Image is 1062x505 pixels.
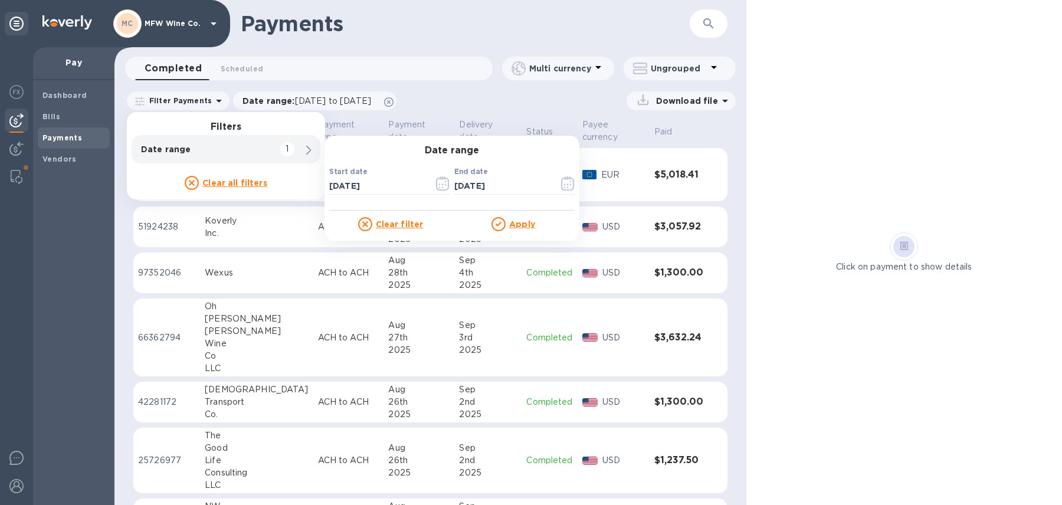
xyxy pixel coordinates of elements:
[376,219,424,229] u: Clear filter
[651,95,718,107] p: Download file
[388,319,450,332] div: Aug
[205,267,308,279] div: Wexus
[602,454,644,467] p: USD
[582,223,598,231] img: USD
[459,119,501,143] p: Delivery date
[205,227,308,240] div: Inc.
[202,178,267,188] u: Clear all filters
[127,122,325,133] h3: Filters
[205,454,308,467] div: Life
[459,467,517,479] div: 2025
[459,254,517,267] div: Sep
[318,396,379,408] p: ACH to ACH
[459,383,517,396] div: Sep
[388,396,450,408] div: 26th
[5,12,28,35] div: Unpin categories
[454,169,487,176] label: End date
[122,19,133,28] b: MC
[205,383,308,396] div: [DEMOGRAPHIC_DATA]
[459,267,517,279] div: 4th
[654,455,704,466] h3: $1,237.50
[205,350,308,362] div: Co
[388,332,450,344] div: 27th
[42,15,92,29] img: Logo
[42,57,105,68] p: Pay
[459,454,517,467] div: 2nd
[318,267,379,279] p: ACH to ACH
[388,467,450,479] div: 2025
[318,454,379,467] p: ACH to ACH
[388,279,450,291] div: 2025
[329,169,367,176] label: Start date
[205,408,308,421] div: Co.
[459,332,517,344] div: 3rd
[602,221,644,233] p: USD
[138,454,195,467] p: 25726977
[42,155,77,163] b: Vendors
[388,454,450,467] div: 26th
[145,96,212,106] p: Filter Payments
[388,119,434,143] p: Payment date
[601,169,645,181] p: EUR
[145,60,202,77] span: Completed
[388,267,450,279] div: 28th
[526,396,572,408] p: Completed
[9,85,24,99] img: Foreign exchange
[318,119,379,143] span: Payment type
[459,344,517,356] div: 2025
[324,145,579,156] h3: Date range
[459,119,517,143] span: Delivery date
[205,479,308,491] div: LLC
[654,126,688,138] span: Paid
[388,254,450,267] div: Aug
[582,333,598,342] img: USD
[138,267,195,279] p: 97352046
[295,96,371,106] span: [DATE] to [DATE]
[205,325,308,337] div: [PERSON_NAME]
[526,126,568,138] span: Status
[233,91,396,110] div: Date range:[DATE] to [DATE]
[205,337,308,350] div: Wine
[388,383,450,396] div: Aug
[145,19,204,28] p: MFW Wine Co.
[526,332,572,344] p: Completed
[602,396,644,408] p: USD
[205,362,308,375] div: LLC
[526,454,572,467] p: Completed
[654,396,704,408] h3: $1,300.00
[654,126,673,138] p: Paid
[318,119,364,143] p: Payment type
[582,269,598,277] img: USD
[318,332,379,344] p: ACH to ACH
[388,408,450,421] div: 2025
[138,396,195,408] p: 42281172
[242,95,377,107] p: Date range :
[205,215,308,227] div: Koverly
[602,267,644,279] p: USD
[529,63,591,74] p: Multi currency
[459,442,517,454] div: Sep
[582,398,598,406] img: USD
[138,221,195,233] p: 51924238
[654,221,704,232] h3: $3,057.92
[459,279,517,291] div: 2025
[286,143,289,155] p: 1
[509,219,535,229] u: Apply
[582,457,598,465] img: USD
[205,442,308,454] div: Good
[582,119,630,143] p: Payee currency
[836,261,972,273] p: Click on payment to show details
[138,332,195,344] p: 66362794
[318,221,379,233] p: ACH to ACH
[205,396,308,408] div: Transport
[602,332,644,344] p: USD
[42,91,87,100] b: Dashboard
[388,442,450,454] div: Aug
[205,300,308,313] div: Oh
[241,11,630,36] h1: Payments
[42,112,60,121] b: Bills
[459,408,517,421] div: 2025
[582,119,645,143] span: Payee currency
[221,63,263,75] span: Scheduled
[205,429,308,442] div: The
